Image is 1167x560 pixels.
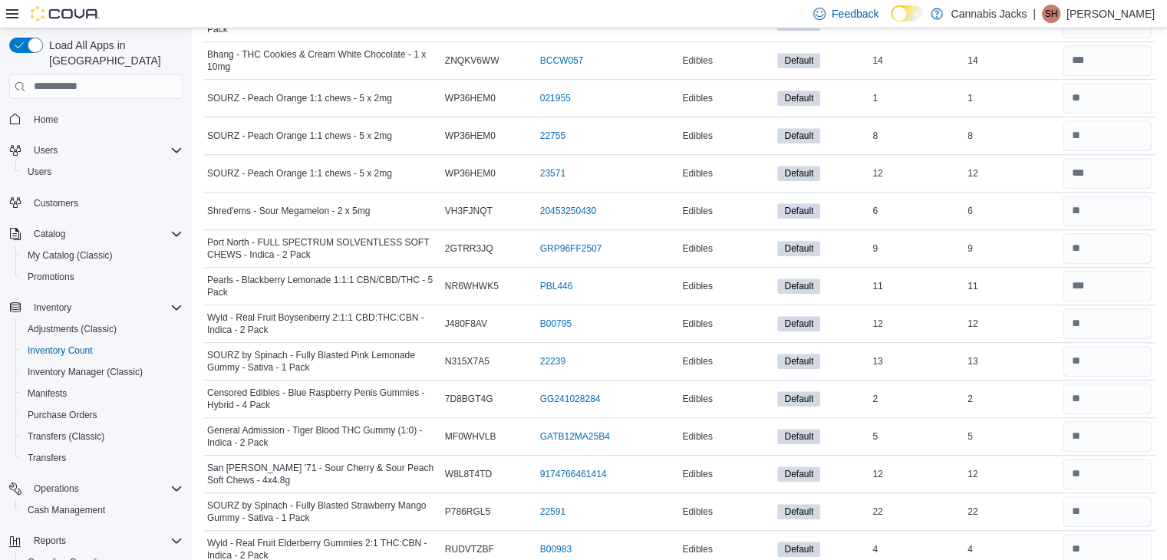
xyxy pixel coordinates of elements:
[207,499,439,524] span: SOURZ by Spinach - Fully Blasted Strawberry Mango Gummy - Sativa - 1 Pack
[445,167,496,180] span: WP36HEM0
[869,239,964,258] div: 9
[445,506,490,518] span: P786RGL5
[540,92,571,104] a: 021955
[964,540,1060,558] div: 4
[445,468,492,480] span: W8L8T4TD
[445,355,490,367] span: N315X7A5
[445,205,493,217] span: VH3FJNQT
[28,479,183,498] span: Operations
[682,355,712,367] span: Edibles
[28,479,85,498] button: Operations
[682,280,712,292] span: Edibles
[682,393,712,405] span: Edibles
[34,483,79,495] span: Operations
[34,535,66,547] span: Reports
[28,430,104,443] span: Transfers (Classic)
[784,129,813,143] span: Default
[445,280,499,292] span: NR6WHWK5
[682,430,712,443] span: Edibles
[869,352,964,371] div: 13
[784,542,813,556] span: Default
[3,140,189,161] button: Users
[777,429,820,444] span: Default
[784,54,813,68] span: Default
[15,266,189,288] button: Promotions
[540,543,572,555] a: B00983
[15,318,189,340] button: Adjustments (Classic)
[21,501,111,519] a: Cash Management
[207,387,439,411] span: Censored Edibles - Blue Raspberry Penis Gummies - Hybrid - 4 Pack
[540,280,573,292] a: PBL446
[784,242,813,255] span: Default
[28,366,143,378] span: Inventory Manager (Classic)
[34,144,58,156] span: Users
[21,163,58,181] a: Users
[682,468,712,480] span: Edibles
[445,54,499,67] span: ZNQKV6WW
[682,205,712,217] span: Edibles
[891,21,892,22] span: Dark Mode
[21,163,183,181] span: Users
[207,48,439,73] span: Bhang - THC Cookies & Cream White Chocolate - 1 x 10mg
[777,466,820,482] span: Default
[28,249,113,262] span: My Catalog (Classic)
[964,315,1060,333] div: 12
[3,223,189,245] button: Catalog
[21,363,149,381] a: Inventory Manager (Classic)
[869,127,964,145] div: 8
[15,245,189,266] button: My Catalog (Classic)
[3,478,189,499] button: Operations
[784,430,813,443] span: Default
[1042,5,1060,23] div: Soo Han
[869,315,964,333] div: 12
[682,506,712,518] span: Edibles
[540,205,596,217] a: 20453250430
[777,391,820,407] span: Default
[207,205,370,217] span: Shred'ems - Sour Megamelon - 2 x 5mg
[28,452,66,464] span: Transfers
[15,447,189,469] button: Transfers
[21,363,183,381] span: Inventory Manager (Classic)
[207,130,392,142] span: SOURZ - Peach Orange 1:1 chews - 5 x 2mg
[784,505,813,519] span: Default
[540,506,565,518] a: 22591
[445,130,496,142] span: WP36HEM0
[15,383,189,404] button: Manifests
[964,202,1060,220] div: 6
[28,110,64,129] a: Home
[28,166,51,178] span: Users
[777,354,820,369] span: Default
[869,277,964,295] div: 11
[682,54,712,67] span: Edibles
[869,427,964,446] div: 5
[28,409,97,421] span: Purchase Orders
[28,344,93,357] span: Inventory Count
[540,167,565,180] a: 23571
[891,5,923,21] input: Dark Mode
[15,340,189,361] button: Inventory Count
[784,204,813,218] span: Default
[540,318,572,330] a: B00795
[682,543,712,555] span: Edibles
[28,298,77,317] button: Inventory
[43,38,183,68] span: Load All Apps in [GEOGRAPHIC_DATA]
[964,502,1060,521] div: 22
[445,393,493,405] span: 7D8BGT4G
[15,404,189,426] button: Purchase Orders
[207,167,392,180] span: SOURZ - Peach Orange 1:1 chews - 5 x 2mg
[964,277,1060,295] div: 11
[869,390,964,408] div: 2
[21,449,183,467] span: Transfers
[540,393,601,405] a: GG241028284
[951,5,1027,23] p: Cannabis Jacks
[869,465,964,483] div: 12
[28,193,183,212] span: Customers
[869,540,964,558] div: 4
[682,130,712,142] span: Edibles
[21,384,73,403] a: Manifests
[28,532,183,550] span: Reports
[21,320,123,338] a: Adjustments (Classic)
[777,53,820,68] span: Default
[28,504,105,516] span: Cash Management
[3,108,189,130] button: Home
